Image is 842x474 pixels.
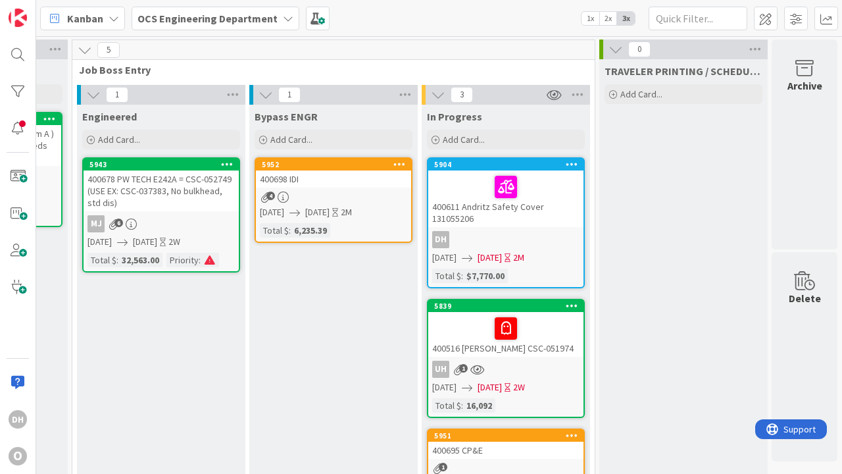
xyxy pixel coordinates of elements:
div: Total $ [432,269,461,283]
span: 1 [459,364,468,373]
div: MJ [84,215,239,232]
b: OCS Engineering Department [137,12,278,25]
div: 5952 [256,159,411,171]
div: Total $ [260,223,289,238]
div: 5951 [428,430,583,442]
div: 5951400695 CP&E [428,430,583,459]
div: 2W [168,235,180,249]
input: Quick Filter... [649,7,747,30]
span: Add Card... [620,88,662,100]
span: 1x [582,12,599,25]
div: 2M [341,205,352,219]
span: : [461,269,463,283]
span: : [116,253,118,267]
span: Job Boss Entry [79,63,578,76]
span: 1 [106,87,128,103]
span: 1 [278,87,301,103]
span: Bypass ENGR [255,110,318,123]
span: : [199,253,201,267]
div: 5943 [84,159,239,171]
span: [DATE] [478,251,502,265]
div: 5904 [434,160,583,169]
span: Add Card... [443,134,485,145]
span: 0 [628,41,651,57]
span: Add Card... [270,134,312,145]
span: 3x [617,12,635,25]
span: [DATE] [133,235,157,249]
div: 32,563.00 [118,253,162,267]
span: 2x [599,12,617,25]
div: 5952 [262,160,411,169]
span: [DATE] [260,205,284,219]
span: Support [28,2,61,18]
div: uh [432,361,449,378]
div: 400516 [PERSON_NAME] CSC-051974 [428,312,583,357]
div: Total $ [432,398,461,413]
span: 1 [439,463,447,471]
div: 2M [513,251,524,265]
div: 5904400611 Andritz Safety Cover 131055206 [428,159,583,227]
div: 400695 CP&E [428,442,583,459]
span: : [289,223,291,238]
div: 2W [513,381,525,394]
div: O [9,447,27,465]
div: 5839 [428,300,583,312]
span: [DATE] [432,381,457,394]
span: : [461,398,463,413]
span: In Progress [427,110,482,123]
div: Priority [166,253,199,267]
span: Add Card... [98,134,140,145]
span: 5 [97,42,120,58]
div: 5943 [89,160,239,169]
div: 6,235.39 [291,223,330,238]
div: Archive [787,78,822,93]
span: TRAVELER PRINTING / SCHEDULING [605,65,762,78]
div: 400611 Andritz Safety Cover 131055206 [428,171,583,227]
img: Visit kanbanzone.com [9,9,27,27]
span: [DATE] [478,381,502,394]
div: $7,770.00 [463,269,508,283]
div: 16,092 [463,398,495,413]
div: 400678 PW TECH E242A = CSC-052749 (USE EX: CSC-037383, No bulkhead, std dis) [84,171,239,211]
div: 5839400516 [PERSON_NAME] CSC-051974 [428,300,583,357]
span: [DATE] [432,251,457,265]
span: Engineered [82,110,137,123]
div: Delete [789,290,821,306]
div: 400698 IDI [256,171,411,188]
span: Kanban [67,11,103,26]
div: 5839 [434,302,583,311]
div: 5951 [434,431,583,440]
span: 4 [266,192,275,200]
span: [DATE] [87,235,112,249]
div: Total $ [87,253,116,267]
div: 5904 [428,159,583,171]
span: [DATE] [305,205,330,219]
div: DH [432,231,449,248]
div: 5943400678 PW TECH E242A = CSC-052749 (USE EX: CSC-037383, No bulkhead, std dis) [84,159,239,211]
div: MJ [87,215,105,232]
span: 3 [451,87,473,103]
div: uh [428,361,583,378]
div: DH [428,231,583,248]
div: 5952400698 IDI [256,159,411,188]
span: 6 [114,219,123,227]
div: DH [9,410,27,429]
